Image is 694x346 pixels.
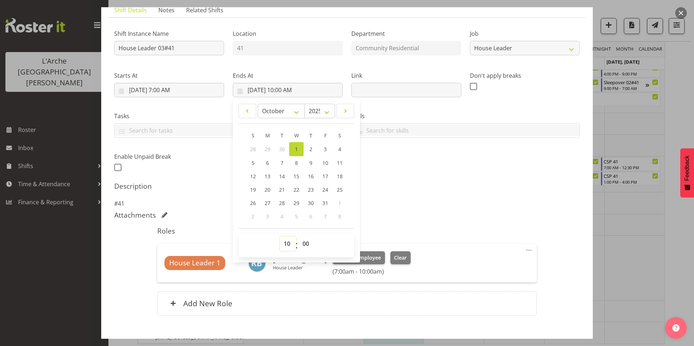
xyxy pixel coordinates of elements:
[309,213,312,220] span: 6
[260,156,275,170] a: 6
[250,200,256,206] span: 26
[318,196,333,210] a: 31
[289,142,304,156] a: 1
[115,125,342,136] input: Search for tasks
[337,173,343,180] span: 18
[338,146,341,153] span: 4
[324,132,327,139] span: F
[322,159,328,166] span: 10
[304,156,318,170] a: 9
[390,251,411,264] button: Clear
[183,299,232,308] h6: Add New Role
[337,159,343,166] span: 11
[684,155,690,181] span: Feedback
[351,29,461,38] label: Department
[309,159,312,166] span: 9
[273,265,327,270] p: House Leader
[233,83,343,97] input: Click to select...
[351,112,580,120] label: Skills
[338,213,341,220] span: 8
[352,125,579,136] input: Search for skills
[275,170,289,183] a: 14
[308,186,314,193] span: 23
[318,170,333,183] a: 17
[324,213,327,220] span: 7
[114,41,224,55] input: Shift Instance Name
[680,148,694,197] button: Feedback - Show survey
[275,183,289,196] a: 21
[279,186,285,193] span: 21
[309,146,312,153] span: 2
[289,156,304,170] a: 8
[280,159,283,166] span: 7
[295,146,298,153] span: 1
[114,182,580,191] h5: Description
[304,196,318,210] a: 30
[279,146,285,153] span: 30
[266,213,269,220] span: 3
[470,29,580,38] label: Job
[333,142,347,156] a: 4
[304,142,318,156] a: 2
[279,200,285,206] span: 28
[275,156,289,170] a: 7
[250,146,256,153] span: 28
[318,156,333,170] a: 10
[114,29,224,38] label: Shift Instance Name
[248,255,266,272] img: robin-buch3407.jpg
[294,173,299,180] span: 15
[265,132,270,139] span: M
[322,173,328,180] span: 17
[324,146,327,153] span: 3
[338,200,341,206] span: 1
[337,186,343,193] span: 25
[233,71,343,80] label: Ends At
[309,132,312,139] span: T
[246,196,260,210] a: 26
[266,159,269,166] span: 6
[233,29,343,38] label: Location
[250,186,256,193] span: 19
[338,132,341,139] span: S
[322,186,328,193] span: 24
[294,200,299,206] span: 29
[252,213,254,220] span: 2
[275,196,289,210] a: 28
[333,268,411,275] h6: (7:00am - 10:00am)
[114,112,343,120] label: Tasks
[333,183,347,196] a: 25
[114,152,224,161] label: Enable Unpaid Break
[114,211,156,219] h5: Attachments
[470,71,580,80] label: Don't apply breaks
[169,258,220,268] span: House Leader 1
[280,213,283,220] span: 4
[394,254,407,262] span: Clear
[252,159,254,166] span: 5
[295,236,298,255] span: :
[250,173,256,180] span: 12
[186,6,223,14] span: Related Shifts
[246,156,260,170] a: 5
[260,170,275,183] a: 13
[289,183,304,196] a: 22
[246,170,260,183] a: 12
[333,156,347,170] a: 11
[318,142,333,156] a: 3
[308,173,314,180] span: 16
[295,159,298,166] span: 8
[246,183,260,196] a: 19
[294,132,299,139] span: W
[265,146,270,153] span: 29
[114,199,580,208] p: #41
[333,170,347,183] a: 18
[322,200,328,206] span: 31
[304,183,318,196] a: 23
[351,71,461,80] label: Link
[114,83,224,97] input: Click to select...
[114,71,224,80] label: Starts At
[157,227,536,235] h5: Roles
[260,196,275,210] a: 27
[260,183,275,196] a: 20
[158,6,175,14] span: Notes
[265,200,270,206] span: 27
